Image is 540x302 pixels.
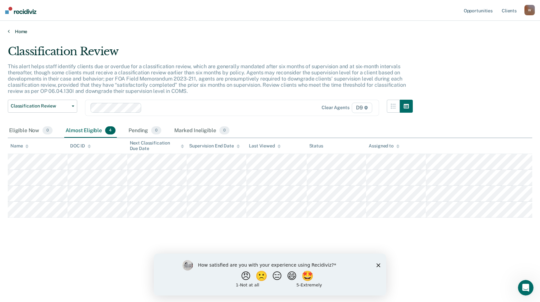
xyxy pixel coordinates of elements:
[352,103,372,113] span: D9
[8,29,532,34] a: Home
[369,143,399,149] div: Assigned to
[309,143,323,149] div: Status
[249,143,280,149] div: Last Viewed
[64,124,117,138] div: Almost Eligible4
[5,7,36,14] img: Recidiviz
[11,103,69,109] span: Classification Review
[70,143,91,149] div: DOC ID
[173,124,231,138] div: Marked Ineligible0
[518,280,534,296] iframe: Intercom live chat
[8,124,54,138] div: Eligible Now0
[127,124,163,138] div: Pending0
[322,105,349,110] div: Clear agents
[524,5,535,15] button: W
[154,254,386,296] iframe: Survey by Kim from Recidiviz
[105,126,116,135] span: 4
[189,143,239,149] div: Supervision End Date
[10,143,29,149] div: Name
[8,45,413,63] div: Classification Review
[130,140,184,151] div: Next Classification Due Date
[43,126,53,135] span: 0
[8,100,77,113] button: Classification Review
[219,126,229,135] span: 0
[151,126,161,135] span: 0
[8,63,406,94] p: This alert helps staff identify clients due or overdue for a classification review, which are gen...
